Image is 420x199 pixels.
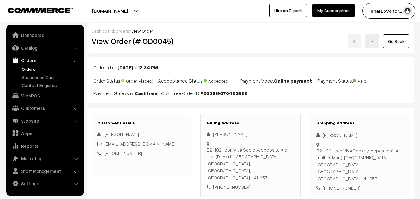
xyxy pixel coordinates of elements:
button: [DOMAIN_NAME] [70,3,150,19]
a: Orders [8,55,82,66]
div: / / [91,28,409,34]
p: Order Status: | Accceptance Status: | Payment Mode: | Payment Status: [93,76,408,84]
a: COMMMERCE [8,6,62,14]
a: Abandoned Cart [20,74,82,80]
a: Website [8,115,82,126]
span: [PERSON_NAME] [104,131,139,137]
p: Ordered on at [93,64,408,71]
div: [PERSON_NAME] [316,132,404,139]
a: Customers [8,102,82,114]
a: My Subscription [312,4,355,17]
div: [PHONE_NUMBER] [316,184,404,192]
a: Settings [8,178,82,189]
a: [PHONE_NUMBER] [104,150,142,156]
img: right-arrow.png [370,40,374,43]
a: Dashboard [91,28,114,34]
b: Online payment [274,78,312,84]
a: orders [116,28,129,34]
a: Dashboard [8,29,82,41]
p: Payment Gateway: | Cashfree Order ID: [93,89,408,97]
span: View Order [131,28,153,34]
img: user [403,6,412,16]
div: B2-102, Icon Viva Society, opposite Xion mall (D-Mart), [GEOGRAPHIC_DATA] [GEOGRAPHIC_DATA], [GEO... [316,147,404,182]
div: B2-102, Icon Viva Society, opposite Xion mall (D-Mart), [GEOGRAPHIC_DATA] [GEOGRAPHIC_DATA], [GEO... [207,146,294,181]
b: Cashfree [135,90,157,96]
h3: Billing Address [207,120,294,126]
a: Contact Enquires [20,82,82,88]
a: WebPOS [8,90,82,101]
h2: View Order (# OD0045) [91,36,191,46]
span: Order Placed [121,76,152,84]
img: COMMMERCE [8,8,73,13]
button: Tunai Love for… [362,3,415,19]
b: P250819070423926 [200,90,247,96]
a: Reports [8,140,82,152]
a: Hire an Expert [269,4,307,17]
a: Marketing [8,153,82,164]
b: [DATE] [118,64,133,70]
a: Go Back [383,34,409,48]
div: [PERSON_NAME] [207,131,294,138]
a: Staff Management [8,165,82,177]
h3: Customer Details [97,120,184,126]
a: [EMAIL_ADDRESS][DOMAIN_NAME] [104,141,175,147]
span: Accepted [204,76,235,84]
h3: Shipping Address [316,120,404,126]
a: Orders [20,66,82,72]
a: Catalog [8,42,82,53]
a: Apps [8,128,82,139]
span: Paid [353,76,384,84]
b: 12:34 PM [138,64,158,70]
div: [PHONE_NUMBER] [207,183,294,191]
